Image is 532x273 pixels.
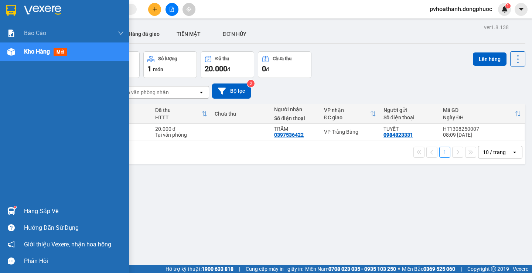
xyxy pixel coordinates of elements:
div: Chọn văn phòng nhận [118,89,169,96]
span: ĐƠN HỦY [223,31,246,37]
button: caret-down [515,3,528,16]
span: TIỀN MẶT [177,31,201,37]
div: Người gửi [383,107,436,113]
div: Phản hồi [24,256,124,267]
span: Cung cấp máy in - giấy in: [246,265,303,273]
button: 1 [439,147,450,158]
span: 1 [147,64,151,73]
sup: 1 [14,206,16,208]
button: Bộ lọc [212,83,251,99]
svg: open [512,149,518,155]
span: message [8,257,15,265]
span: Kho hàng [24,48,50,55]
div: 08:09 [DATE] [443,132,521,138]
span: 20.000 [205,64,227,73]
div: TUYẾT [383,126,436,132]
sup: 2 [247,80,255,87]
div: 0984823331 [383,132,413,138]
div: Đã thu [215,56,229,61]
div: ĐC giao [324,115,370,120]
div: ver 1.8.138 [484,23,509,31]
th: Toggle SortBy [151,104,211,124]
span: Hỗ trợ kỹ thuật: [166,265,233,273]
span: notification [8,241,15,248]
button: file-add [166,3,178,16]
button: Số lượng1món [143,51,197,78]
sup: 1 [505,3,511,8]
div: Số điện thoại [383,115,436,120]
th: Toggle SortBy [320,104,380,124]
span: Miền Nam [305,265,396,273]
div: 20.000 đ [155,126,207,132]
button: Hàng đã giao [123,25,166,43]
img: warehouse-icon [7,207,15,215]
button: Đã thu20.000đ [201,51,254,78]
div: 10 / trang [483,149,506,156]
button: Lên hàng [473,52,507,66]
img: icon-new-feature [501,6,508,13]
div: VP nhận [324,107,370,113]
div: HT1308250007 [443,126,521,132]
img: solution-icon [7,30,15,37]
div: Số lượng [158,56,177,61]
span: copyright [491,266,496,272]
span: plus [152,7,157,12]
span: | [239,265,240,273]
div: TRÂM [274,126,316,132]
div: Hàng sắp về [24,206,124,217]
div: Người nhận [274,106,316,112]
div: 0397536422 [274,132,304,138]
strong: 0708 023 035 - 0935 103 250 [328,266,396,272]
button: plus [148,3,161,16]
div: Tại văn phòng [155,132,207,138]
span: Giới thiệu Vexere, nhận hoa hồng [24,240,111,249]
span: 0 [262,64,266,73]
span: món [153,66,163,72]
span: đ [266,66,269,72]
div: VP Trảng Bàng [324,129,376,135]
span: đ [227,66,230,72]
div: Mã GD [443,107,515,113]
strong: 1900 633 818 [202,266,233,272]
svg: open [198,89,204,95]
button: aim [183,3,195,16]
th: Toggle SortBy [439,104,525,124]
div: Chưa thu [215,111,267,117]
div: Ngày ĐH [443,115,515,120]
img: warehouse-icon [7,48,15,56]
span: question-circle [8,224,15,231]
span: pvhoathanh.dongphuoc [424,4,498,14]
strong: 0369 525 060 [423,266,455,272]
span: caret-down [518,6,525,13]
div: HTTT [155,115,201,120]
div: Chưa thu [273,56,291,61]
div: Đã thu [155,107,201,113]
div: Số điện thoại [274,115,316,121]
span: file-add [169,7,174,12]
span: down [118,30,124,36]
span: | [461,265,462,273]
div: Hướng dẫn sử dụng [24,222,124,233]
span: ⚪️ [398,267,400,270]
img: logo-vxr [6,5,16,16]
span: aim [186,7,191,12]
button: Chưa thu0đ [258,51,311,78]
span: mới [54,48,67,56]
span: Miền Bắc [402,265,455,273]
span: 1 [507,3,509,8]
span: Báo cáo [24,28,46,38]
